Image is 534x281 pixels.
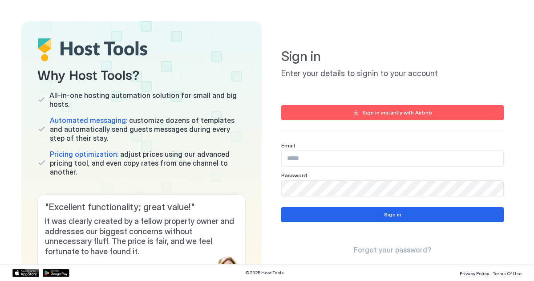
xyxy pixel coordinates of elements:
[384,211,401,219] div: Sign in
[354,245,431,255] a: Forgot your password?
[282,151,503,166] input: Input Field
[49,91,246,109] span: All-in-one hosting automation solution for small and big hosts.
[50,116,127,125] span: Automated messaging:
[281,207,504,222] button: Sign in
[45,202,238,213] span: " Excellent functionality; great value! "
[12,269,39,277] a: App Store
[281,105,504,120] button: Sign in instantly with Airbnb
[217,257,238,278] div: profile
[45,216,238,257] span: It was clearly created by a fellow property owner and addresses our biggest concerns without unne...
[493,268,522,277] a: Terms Of Use
[460,268,489,277] a: Privacy Policy
[50,150,246,176] span: adjust prices using our advanced pricing tool, and even copy rates from one channel to another.
[460,271,489,276] span: Privacy Policy
[37,64,246,84] span: Why Host Tools?
[493,271,522,276] span: Terms Of Use
[43,269,69,277] a: Google Play Store
[281,69,504,79] span: Enter your details to signin to your account
[245,270,284,276] span: © 2025 Host Tools
[281,172,307,179] span: Password
[50,116,246,143] span: customize dozens of templates and automatically send guests messages during every step of their s...
[281,48,504,65] span: Sign in
[50,150,118,159] span: Pricing optimization:
[362,109,432,117] div: Sign in instantly with Airbnb
[281,142,295,149] span: Email
[282,181,503,196] input: Input Field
